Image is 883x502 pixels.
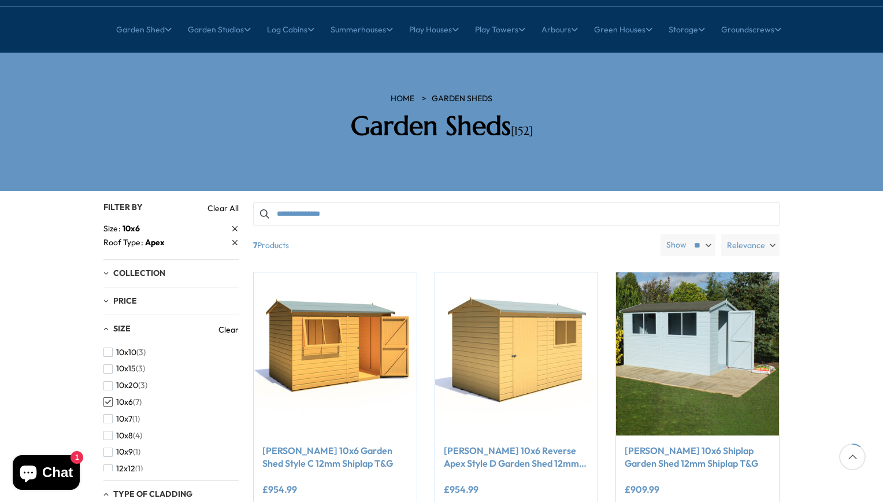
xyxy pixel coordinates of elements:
a: Clear [218,324,239,335]
button: 12x12 [103,460,143,477]
ins: £954.99 [444,485,478,494]
span: Roof Type [103,237,145,249]
span: 10x20 [116,381,138,390]
span: Type of Cladding [113,489,192,499]
span: 10x6 [116,397,133,407]
button: 10x10 [103,344,146,361]
button: 10x8 [103,427,142,444]
a: Storage [669,15,705,44]
span: Filter By [103,202,143,212]
span: (3) [138,381,147,390]
a: Play Houses [409,15,459,44]
button: 10x15 [103,360,145,377]
span: 12x12 [116,464,135,474]
inbox-online-store-chat: Shopify online store chat [9,455,83,493]
a: [PERSON_NAME] 10x6 Garden Shed Style C 12mm Shiplap T&G [262,444,408,470]
a: [PERSON_NAME] 10x6 Reverse Apex Style D Garden Shed 12mm Shiplap T&G [444,444,589,470]
a: Garden Shed [116,15,172,44]
button: 10x9 [103,444,140,460]
span: (1) [135,464,143,474]
label: Relevance [721,234,780,256]
span: 10x9 [116,447,133,457]
span: 10x10 [116,348,136,357]
a: [PERSON_NAME] 10x6 Shiplap Garden Shed 12mm Shiplap T&G [625,444,770,470]
a: Summerhouses [331,15,393,44]
ins: £954.99 [262,485,297,494]
span: Price [113,296,137,306]
span: Size [113,323,131,334]
ins: £909.99 [625,485,659,494]
a: Log Cabins [267,15,314,44]
span: Size [103,223,123,235]
span: (3) [136,364,145,374]
span: (3) [136,348,146,357]
b: 7 [253,234,257,256]
span: (1) [133,447,140,457]
h2: Garden Sheds [277,110,606,142]
span: Apex [145,237,165,248]
span: Products [248,234,656,256]
a: Garden Studios [188,15,251,44]
span: Collection [113,268,165,278]
a: Clear All [207,202,239,214]
button: 10x20 [103,377,147,394]
label: Show [666,239,687,251]
span: (1) [132,414,140,424]
button: 10x7 [103,411,140,427]
button: 10x6 [103,394,142,411]
span: 10x8 [116,431,133,441]
a: Garden Sheds [432,93,492,105]
a: Arbours [541,15,578,44]
a: Groundscrews [721,15,781,44]
span: [152] [511,124,533,138]
a: Play Towers [475,15,525,44]
input: Search products [253,202,780,226]
a: Green Houses [594,15,652,44]
span: (4) [133,431,142,441]
a: HOME [391,93,414,105]
span: 10x15 [116,364,136,374]
span: 10x6 [123,223,140,234]
span: Relevance [727,234,765,256]
span: 10x7 [116,414,132,424]
span: (7) [133,397,142,407]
